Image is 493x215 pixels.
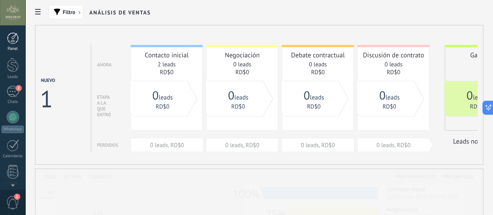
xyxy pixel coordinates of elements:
div: Negociación [210,51,274,59]
div: 0 leads, RD$0 [282,142,354,149]
span: 0 [466,88,473,103]
div: Nuevo [41,78,55,84]
a: 0leads [304,94,324,101]
a: 0 leads [233,61,251,68]
div: 0 leads, RD$0 [206,142,278,149]
a: RD$0 [160,69,173,76]
span: 1 [14,194,20,200]
a: RD$0 [235,69,249,76]
a: 0leads [379,94,399,101]
span: 0 [152,88,159,103]
a: RD$0 [470,103,483,110]
span: 0 [228,88,234,103]
a: RD$0 [311,69,325,76]
a: 0 leads [384,61,402,68]
button: Filtro [49,5,83,19]
a: RD$0 [231,103,245,110]
div: Etapa a la que entró [97,94,111,118]
div: Discusión de contrato [362,51,425,59]
div: Calendario [2,154,24,159]
span: 2 [16,85,22,91]
div: 0 leads, RD$0 [131,142,203,149]
a: 0leads [228,94,248,101]
a: RD$0 [387,69,400,76]
a: RD$0 [155,103,169,110]
a: 0 leads [309,61,327,68]
a: 0leads [152,94,173,101]
div: Panel [2,46,24,52]
span: 0 [304,88,310,103]
div: Chats [2,100,24,105]
div: Debate contractual [286,51,350,59]
div: Contacto inicial [135,51,198,59]
div: 1 [40,84,51,114]
div: Leads [2,75,24,80]
span: 0 [379,88,385,103]
span: Filtro [63,9,75,15]
a: RD$0 [382,103,396,110]
div: WhatsApp [2,126,24,133]
a: 2 leads [157,61,175,68]
a: 0leads [466,94,487,101]
a: RD$0 [307,103,320,110]
div: 0 leads, RD$0 [357,142,429,149]
div: Ahora [97,62,111,68]
div: Perdidos [97,142,118,148]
